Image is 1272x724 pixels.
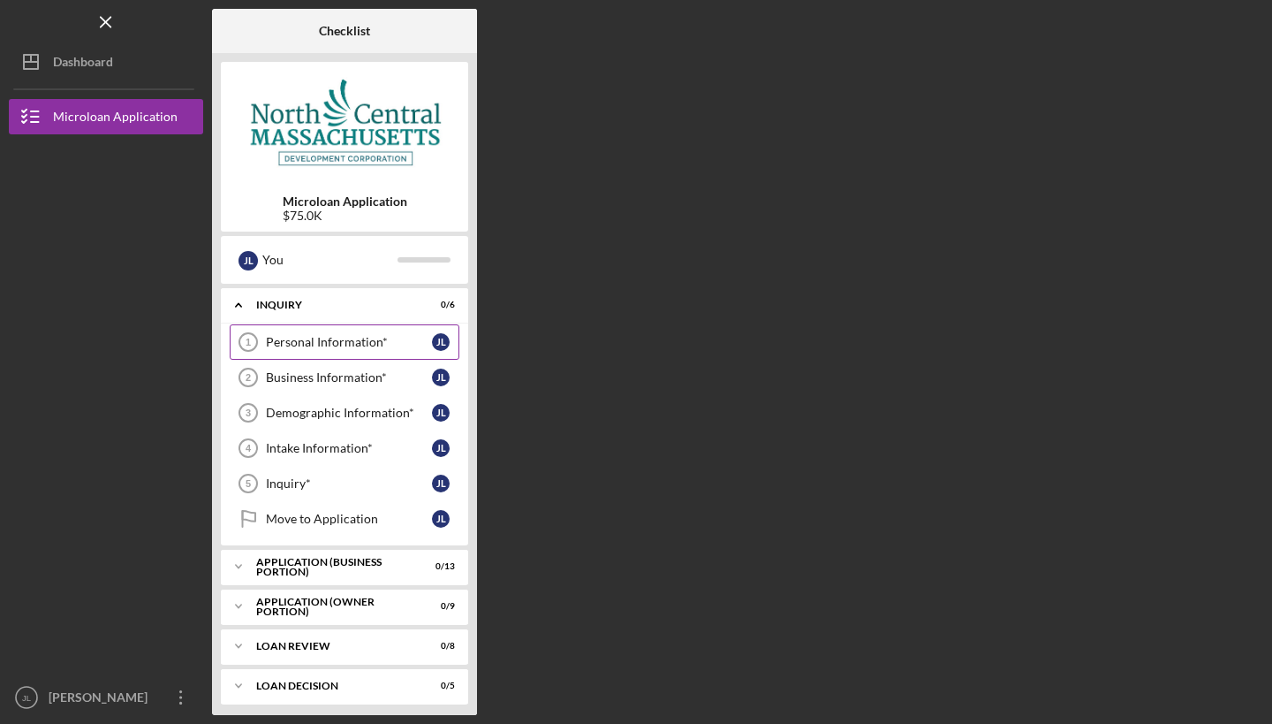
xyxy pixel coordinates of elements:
[432,404,450,422] div: J L
[246,443,252,453] tspan: 4
[53,44,113,84] div: Dashboard
[262,245,397,275] div: You
[246,337,251,347] tspan: 1
[423,300,455,310] div: 0 / 6
[246,372,251,383] tspan: 2
[432,333,450,351] div: J L
[256,681,411,691] div: LOAN DECISION
[423,561,455,572] div: 0 / 13
[432,369,450,386] div: J L
[256,300,411,310] div: INQUIRY
[266,441,432,455] div: Intake Information*
[230,324,459,360] a: 1Personal Information*JL
[432,439,450,457] div: J L
[230,360,459,395] a: 2Business Information*JL
[53,99,178,139] div: Microloan Application
[230,501,459,537] a: Move to ApplicationJL
[246,478,251,489] tspan: 5
[266,406,432,420] div: Demographic Information*
[432,475,450,492] div: J L
[256,641,411,652] div: LOAN REVIEW
[423,641,455,652] div: 0 / 8
[319,24,370,38] b: Checklist
[230,466,459,501] a: 5Inquiry*JL
[256,557,411,577] div: APPLICATION (BUSINESS PORTION)
[432,510,450,528] div: J L
[221,71,468,177] img: Product logo
[9,44,203,80] button: Dashboard
[423,601,455,612] div: 0 / 9
[266,512,432,526] div: Move to Application
[9,99,203,134] button: Microloan Application
[283,209,407,223] div: $75.0K
[256,597,411,617] div: APPLICATION (OWNER PORTION)
[266,335,432,349] div: Personal Information*
[22,693,32,703] text: JL
[9,680,203,715] button: JL[PERSON_NAME]
[266,370,432,385] div: Business Information*
[283,194,407,209] b: Microloan Application
[246,408,251,418] tspan: 3
[44,680,159,720] div: [PERSON_NAME]
[230,431,459,466] a: 4Intake Information*JL
[238,251,258,271] div: J L
[423,681,455,691] div: 0 / 5
[266,476,432,491] div: Inquiry*
[230,395,459,431] a: 3Demographic Information*JL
